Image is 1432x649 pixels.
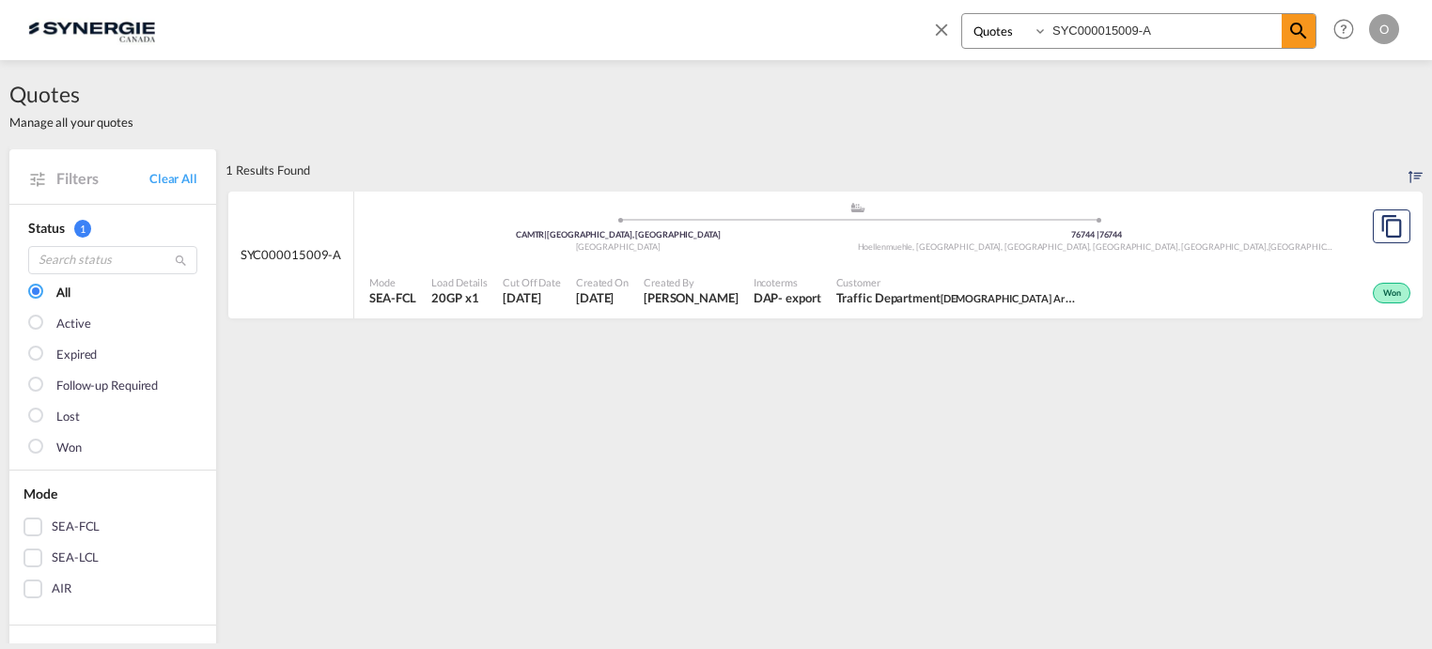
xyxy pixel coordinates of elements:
[52,549,99,567] div: SEA-LCL
[754,289,779,306] div: DAP
[1369,14,1399,44] div: O
[23,549,202,567] md-checkbox: SEA-LCL
[149,170,197,187] a: Clear All
[28,246,197,274] input: Search status
[576,275,629,289] span: Created On
[1282,14,1315,48] span: icon-magnify
[56,315,90,333] div: Active
[241,246,342,263] span: SYC000015009-A
[931,19,952,39] md-icon: icon-close
[56,284,70,302] div: All
[1287,20,1310,42] md-icon: icon-magnify
[836,289,1081,306] span: Traffic Department Canadian Armed Forces
[858,241,1269,252] span: Hoellenmuehle, [GEOGRAPHIC_DATA], [GEOGRAPHIC_DATA], [GEOGRAPHIC_DATA], [GEOGRAPHIC_DATA]
[28,219,197,238] div: Status 1
[23,579,202,598] md-checkbox: AIR
[941,290,1117,305] span: [DEMOGRAPHIC_DATA] Armed Forces
[847,203,869,212] md-icon: assets/icons/custom/ship-fill.svg
[23,518,202,536] md-checkbox: SEA-FCL
[576,289,629,306] span: 24 Sep 2025
[369,275,416,289] span: Mode
[9,79,133,109] span: Quotes
[28,8,155,51] img: 1f56c880d42311ef80fc7dca854c8e59.png
[1328,13,1369,47] div: Help
[228,192,1423,319] div: SYC000015009-A assets/icons/custom/ship-fill.svgassets/icons/custom/roll-o-plane.svgOriginMontrea...
[576,241,661,252] span: [GEOGRAPHIC_DATA]
[174,254,188,268] md-icon: icon-magnify
[9,114,133,131] span: Manage all your quotes
[1380,215,1403,238] md-icon: assets/icons/custom/copyQuote.svg
[74,220,91,238] span: 1
[431,289,488,306] span: 20GP x 1
[1267,241,1269,252] span: ,
[931,13,961,58] span: icon-close
[503,275,561,289] span: Cut Off Date
[56,439,82,457] div: Won
[1048,14,1282,47] input: Enter Quotation Number
[644,289,739,306] span: Pablo Gomez Saldarriaga
[56,408,80,426] div: Lost
[544,229,547,240] span: |
[836,275,1081,289] span: Customer
[1269,241,1353,252] span: [GEOGRAPHIC_DATA]
[369,289,416,306] span: SEA-FCL
[1383,287,1406,301] span: Won
[644,275,739,289] span: Created By
[754,289,821,306] div: DAP export
[1099,229,1123,240] span: 76744
[1373,209,1410,243] button: Copy Quote
[778,289,820,306] div: - export
[1097,229,1099,240] span: |
[516,229,721,240] span: CAMTR [GEOGRAPHIC_DATA], [GEOGRAPHIC_DATA]
[1373,283,1410,303] div: Won
[1409,149,1423,191] div: Sort by: Created On
[28,220,64,236] span: Status
[1328,13,1360,45] span: Help
[56,168,149,189] span: Filters
[1071,229,1098,240] span: 76744
[56,346,97,364] div: Expired
[431,275,488,289] span: Load Details
[23,486,57,502] span: Mode
[52,579,71,598] div: AIR
[754,275,821,289] span: Incoterms
[56,377,158,395] div: Follow-up Required
[52,518,100,536] div: SEA-FCL
[226,149,310,191] div: 1 Results Found
[503,289,561,306] span: 24 Sep 2025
